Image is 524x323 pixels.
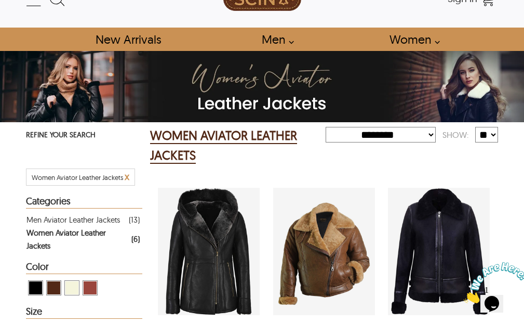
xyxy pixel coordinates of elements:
[131,232,140,246] div: ( 6 )
[4,4,69,45] img: Chat attention grabber
[150,125,326,165] div: Women Aviator Leather Jackets 6 Results Found
[436,126,475,144] div: Show:
[460,258,524,307] iframe: chat widget
[26,213,139,226] a: Filter Men Aviator Leather Jackets
[125,173,129,182] a: Cancel Filter
[46,280,61,295] div: View Brown ( Brand Color ) Women Aviator Leather Jackets
[32,173,123,182] span: Filter Women Aviator Leather Jackets
[26,306,142,319] div: Heading Filter Women Aviator Leather Jackets by Size
[4,4,8,13] span: 1
[26,213,120,226] div: Men Aviator Leather Jackets
[129,213,140,226] div: ( 13 )
[26,226,139,252] a: Filter Women Aviator Leather Jackets
[26,196,142,209] div: Heading Filter Women Aviator Leather Jackets by Categories
[84,28,172,51] a: Shop New Arrivals
[64,280,79,295] div: View Beige Women Aviator Leather Jackets
[125,171,129,183] span: x
[26,127,142,144] p: REFINE YOUR SEARCH
[28,280,43,295] div: View Black Women Aviator Leather Jackets
[26,262,142,274] div: Heading Filter Women Aviator Leather Jackets by Color
[26,226,131,252] div: Women Aviator Leather Jackets
[378,28,446,51] a: Shop Women Leather Jackets
[150,127,297,164] h2: WOMEN AVIATOR LEATHER JACKETS
[83,280,98,295] div: View Cognac Women Aviator Leather Jackets
[250,28,300,51] a: shop men's leather jackets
